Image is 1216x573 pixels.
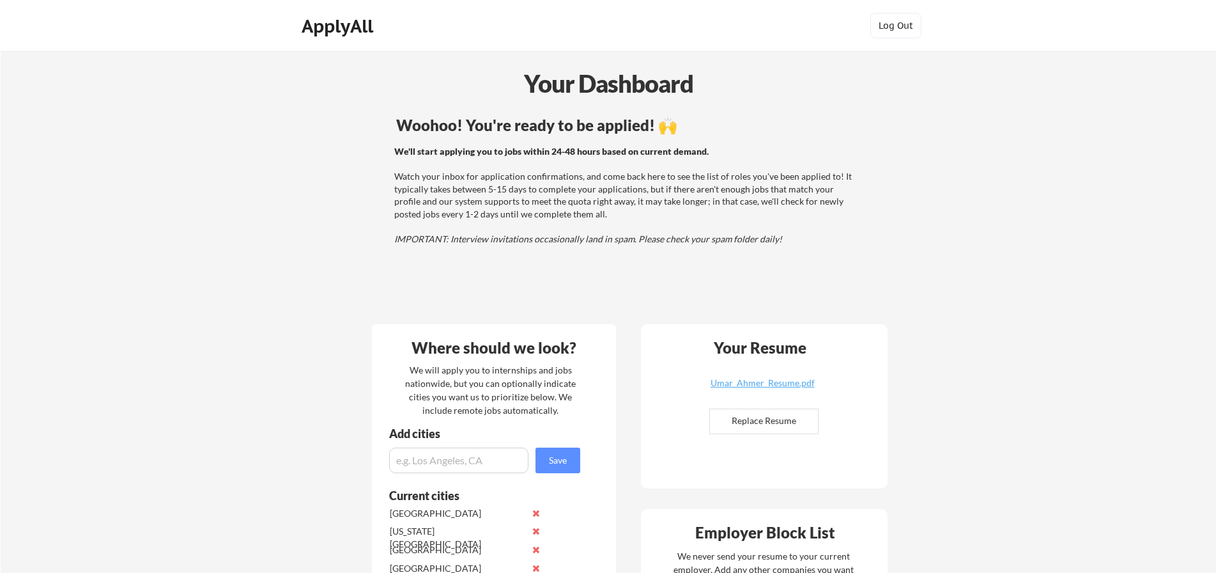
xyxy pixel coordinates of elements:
[389,428,583,439] div: Add cities
[389,490,566,501] div: Current cities
[396,118,857,133] div: Woohoo! You're ready to be applied! 🙌
[390,525,525,550] div: [US_STATE][GEOGRAPHIC_DATA]
[375,340,613,356] div: Where should we look?
[686,379,838,388] div: Umar_Ahmer_Resume.pdf
[394,146,709,157] strong: We'll start applying you to jobs within 24-48 hours based on current demand.
[302,15,377,37] div: ApplyAll
[646,525,884,540] div: Employer Block List
[403,363,578,417] div: We will apply you to internships and jobs nationwide, but you can optionally indicate cities you ...
[697,340,823,356] div: Your Resume
[394,145,855,246] div: Watch your inbox for application confirmations, and come back here to see the list of roles you'v...
[390,507,525,520] div: [GEOGRAPHIC_DATA]
[1,65,1216,102] div: Your Dashboard
[535,448,580,473] button: Save
[870,13,921,38] button: Log Out
[389,448,528,473] input: e.g. Los Angeles, CA
[394,233,782,244] em: IMPORTANT: Interview invitations occasionally land in spam. Please check your spam folder daily!
[390,544,525,556] div: [GEOGRAPHIC_DATA]
[686,379,838,398] a: Umar_Ahmer_Resume.pdf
